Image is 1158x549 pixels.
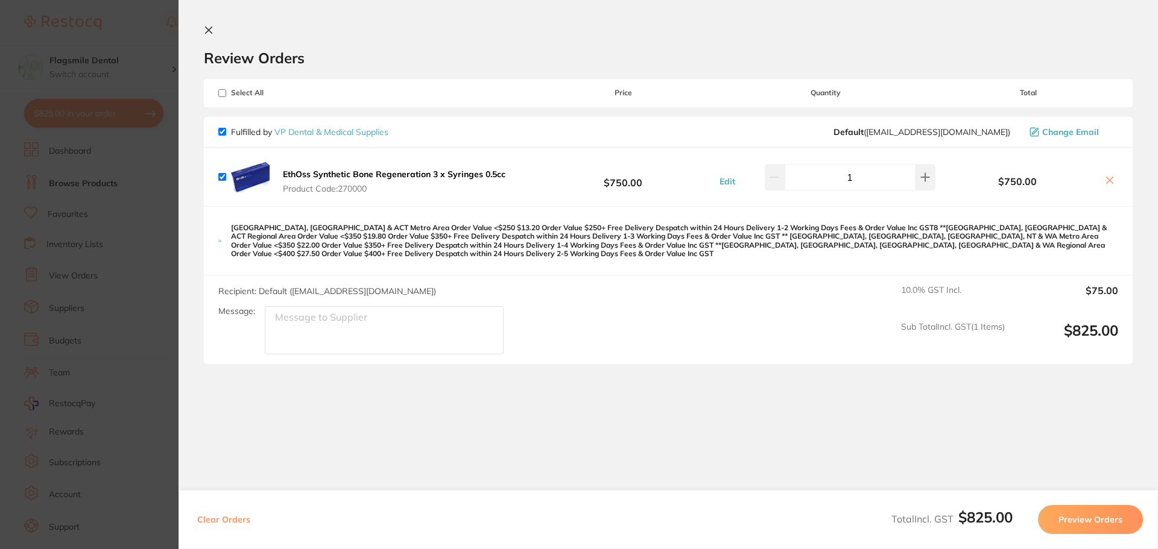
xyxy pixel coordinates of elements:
[231,224,1118,259] p: [GEOGRAPHIC_DATA], [GEOGRAPHIC_DATA] & ACT Metro Area Order Value <$250 ​$13.20 Order Value $250+...
[958,508,1013,526] b: $825.00
[1042,127,1099,137] span: Change Email
[1014,322,1118,355] output: $825.00
[533,166,713,188] b: $750.00
[834,127,864,137] b: Default
[713,89,938,97] span: Quantity
[231,158,270,196] img: ZzhkdDNjZg
[533,89,713,97] span: Price
[279,169,509,194] button: EthOss Synthetic Bone Regeneration 3 x Syringes 0.5cc Product Code:270000
[218,89,339,97] span: Select All
[283,169,505,180] b: EthOss Synthetic Bone Regeneration 3 x Syringes 0.5cc
[218,306,255,316] label: Message:
[1014,285,1118,312] output: $75.00
[891,513,1013,525] span: Total Incl. GST
[194,505,254,534] button: Clear Orders
[901,285,1005,312] span: 10.0 % GST Incl.
[283,184,505,193] span: Product Code: 270000
[274,127,388,137] a: VP Dental & Medical Supplies
[1026,127,1118,137] button: Change Email
[231,127,388,137] p: Fulfilled by
[901,322,1005,355] span: Sub Total Incl. GST ( 1 Items)
[938,89,1118,97] span: Total
[834,127,1010,137] span: sales@vpdentalandmedical.com.au
[1038,505,1143,534] button: Preview Orders
[204,49,1133,67] h2: Review Orders
[218,286,436,296] span: Recipient: Default ( [EMAIL_ADDRESS][DOMAIN_NAME] )
[716,176,739,187] button: Edit
[938,176,1096,187] b: $750.00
